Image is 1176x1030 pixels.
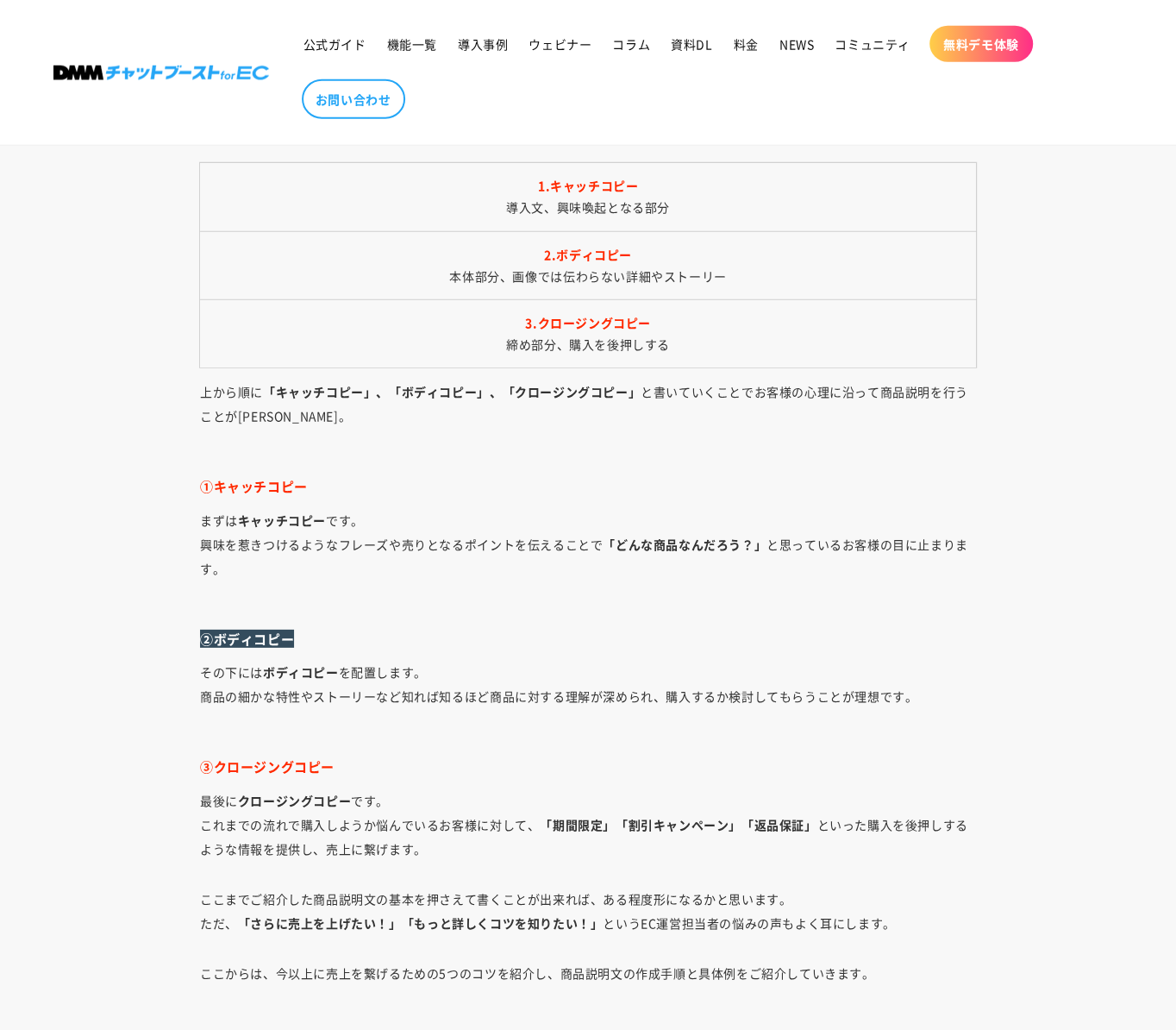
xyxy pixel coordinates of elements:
[769,26,824,62] a: NEWS
[544,246,632,263] span: 2.ボディコピー
[929,26,1033,62] a: 無料デモ体験
[200,630,294,648] span: ②ボディコピー
[447,26,518,62] a: 導入事例
[200,380,976,452] p: 上から順に と書いていくことでお客様の心理に沿って商品説明を行うことが[PERSON_NAME]。
[316,91,391,107] span: お問い合わせ
[200,299,976,367] td: 締め部分、購入を後押しする
[529,36,591,52] span: ウェビナー
[263,663,339,681] b: ボディコピー
[200,477,308,495] span: ①キャッチコピー
[238,512,326,529] b: キャッチコピー
[302,79,405,119] a: お問い合わせ
[612,36,650,52] span: コラム
[238,914,603,932] b: 「さらに売上を上げたい！」「もっと詳しくコツを知りたい！」
[238,792,351,809] b: クロージングコピー
[200,961,976,1009] p: ここからは、今以上に売上を繋げるための5つのコツを紹介し、商品説明文の作成手順と具体例をご紹介していきます。
[540,816,816,833] b: 「期間限定」「割引キャンペーン」「返品保証」
[263,383,641,400] b: 「キャッチコピー」、「ボディコピー」、「クロージングコピー」
[53,66,269,80] img: 株式会社DMM Boost
[602,26,660,62] a: コラム
[200,163,976,231] td: 導入文、興味喚起となる部分
[835,36,910,52] span: コミュニティ
[387,36,437,52] span: 機能一覧
[458,36,508,52] span: 導入事例
[518,26,602,62] a: ウェビナー
[525,314,651,331] b: 3.クロージングコピー
[671,36,712,52] span: 資料DL
[377,26,447,62] a: 機能一覧
[660,26,722,62] a: 資料DL
[303,36,366,52] span: 公式ガイド
[734,36,759,52] span: 料金
[200,757,335,776] span: ③クロージングコピー
[293,26,377,62] a: 公式ガイド
[603,536,766,553] b: 「どんな商品なんだろう？」
[200,508,976,605] p: まずは です。 興味を惹きつけるようなフレーズや売りとなるポイントを伝えることで と思っているお客様の目に止まります。
[200,660,976,732] p: その下には を配置します。 商品の細かな特性やストーリーなど知れば知るほど商品に対する理解が深められ、購入するか検討してもらうことが理想です。
[943,36,1019,52] span: 無料デモ体験
[779,36,814,52] span: NEWS
[200,887,976,935] p: ここまでご紹介した商品説明文の基本を押さえて書くことが出来れば、ある程度形になるかと思います。 ただ、 というEC運営担当者の悩みの声もよく耳にします。
[723,26,769,62] a: 料金
[824,26,921,62] a: コミュニティ
[200,788,976,861] p: 最後に です。 これまでの流れで購入しようか悩んでいるお客様に対して、 といった購入を後押しするような情報を提供し、売上に繋げます。
[200,231,976,299] td: 本体部分、画像では伝わらない詳細やストーリー
[538,177,638,194] b: 1.キャッチコピー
